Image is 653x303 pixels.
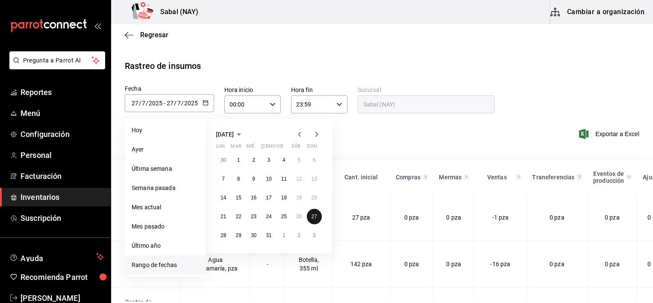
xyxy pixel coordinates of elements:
[605,214,620,221] span: 0 pza
[404,261,419,267] span: 0 pza
[291,190,306,205] button: 19 de julio de 2025
[350,261,372,267] span: 142 pza
[237,157,240,163] abbr: 1 de julio de 2025
[291,143,300,152] abbr: sábado
[21,128,104,140] span: Configuración
[296,195,302,201] abbr: 19 de julio de 2025
[21,86,104,98] span: Reportes
[6,62,105,71] a: Pregunta a Parrot AI
[252,157,255,163] abbr: 2 de julio de 2025
[358,87,494,93] label: Sucursal
[605,261,620,267] span: 0 pza
[231,152,246,168] button: 1 de julio de 2025
[153,7,198,17] h3: Sabal (NAY)
[125,255,206,275] li: Rango de fechas
[261,228,276,243] button: 31 de julio de 2025
[23,56,92,65] span: Pregunta a Parrot AI
[297,157,300,163] abbr: 5 de julio de 2025
[246,209,261,224] button: 23 de julio de 2025
[246,190,261,205] button: 16 de julio de 2025
[222,176,225,182] abbr: 7 de julio de 2025
[177,100,181,107] input: Month
[21,212,104,224] span: Suscripción
[21,271,104,283] span: Recomienda Parrot
[246,171,261,187] button: 9 de julio de 2025
[21,191,104,203] span: Inventarios
[125,140,206,159] li: Ayer
[268,157,271,163] abbr: 3 de julio de 2025
[251,195,256,201] abbr: 16 de julio de 2025
[140,31,168,39] span: Regresar
[216,129,244,140] button: [DATE]
[125,217,206,236] li: Mes pasado
[516,174,521,181] svg: Total de presentación del insumo vendido en el rango de fechas seleccionado.
[261,190,276,205] button: 17 de julio de 2025
[21,252,93,262] span: Ayuda
[276,143,283,152] abbr: viernes
[112,194,181,241] td: Centro de almacenamiento Sabal (NAY)
[395,174,421,181] div: Compras
[221,232,226,238] abbr: 28 de julio de 2025
[307,143,318,152] abbr: domingo
[593,170,625,184] div: Eventos de producción
[184,100,198,107] input: Year
[492,214,509,221] span: -1 pza
[231,143,241,152] abbr: martes
[224,87,281,93] label: Hora inicio
[21,149,104,161] span: Personal
[307,228,322,243] button: 3 de agosto de 2025
[251,214,256,220] abbr: 23 de julio de 2025
[237,176,240,182] abbr: 8 de julio de 2025
[141,100,146,107] input: Month
[276,228,291,243] button: 1 de agosto de 2025
[246,143,254,152] abbr: miércoles
[235,232,241,238] abbr: 29 de julio de 2025
[266,232,271,238] abbr: 31 de julio de 2025
[276,152,291,168] button: 4 de julio de 2025
[266,214,271,220] abbr: 24 de julio de 2025
[307,152,322,168] button: 6 de julio de 2025
[216,209,231,224] button: 21 de julio de 2025
[281,214,287,220] abbr: 25 de julio de 2025
[261,143,312,152] abbr: jueves
[125,31,168,39] button: Regresar
[550,214,565,221] span: 0 pza
[276,209,291,224] button: 25 de julio de 2025
[9,51,105,69] button: Pregunta a Parrot AI
[312,195,317,201] abbr: 20 de julio de 2025
[125,85,141,92] span: Fecha
[112,241,181,288] td: Centro de almacenamiento Sabal (NAY)
[282,157,285,163] abbr: 4 de julio de 2025
[307,171,322,187] button: 13 de julio de 2025
[307,209,322,224] button: 27 de julio de 2025
[285,241,332,288] td: Botella, 355 ml
[94,22,101,29] button: open_drawer_menu
[581,129,639,139] button: Exportar a Excel
[231,228,246,243] button: 29 de julio de 2025
[21,170,104,182] span: Facturación
[216,131,234,138] span: [DATE]
[125,159,206,178] li: Última semana
[231,190,246,205] button: 15 de julio de 2025
[174,100,176,107] span: /
[626,174,632,181] svg: Total de presentación del insumo utilizado en eventos de producción en el rango de fechas selecci...
[404,214,419,221] span: 0 pza
[231,209,246,224] button: 22 de julio de 2025
[352,214,371,221] span: 27 pza
[276,171,291,187] button: 11 de julio de 2025
[125,59,201,72] div: Rastreo de insumos
[464,174,469,181] svg: Total de presentación del insumo mermado en el rango de fechas seleccionado.
[297,232,300,238] abbr: 2 de agosto de 2025
[291,171,306,187] button: 12 de julio de 2025
[291,87,347,93] label: Hora fin
[164,100,165,107] span: -
[221,195,226,201] abbr: 14 de julio de 2025
[446,214,461,221] span: 0 pza
[131,100,139,107] input: Day
[235,195,241,201] abbr: 15 de julio de 2025
[216,152,231,168] button: 30 de junio de 2025
[276,190,291,205] button: 18 de julio de 2025
[296,214,302,220] abbr: 26 de julio de 2025
[125,178,206,198] li: Semana pasada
